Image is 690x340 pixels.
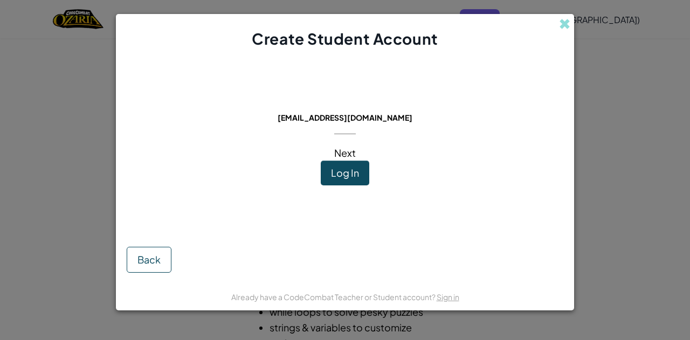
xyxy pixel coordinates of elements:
span: Next [334,147,356,159]
span: Already have a CodeCombat Teacher or Student account? [231,292,437,302]
span: This email is already in use: [269,98,422,110]
button: Log In [321,161,369,185]
span: Back [137,253,161,266]
span: [EMAIL_ADDRESS][DOMAIN_NAME] [278,113,412,122]
a: Sign in [437,292,459,302]
button: Back [127,247,171,273]
span: Log In [331,166,359,179]
span: Create Student Account [252,29,438,48]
